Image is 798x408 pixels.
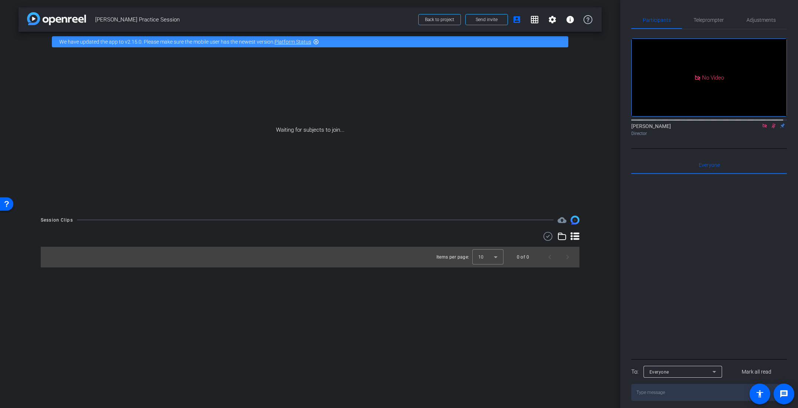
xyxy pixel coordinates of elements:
[530,15,539,24] mat-icon: grid_on
[631,368,638,376] div: To:
[702,74,724,81] span: No Video
[436,253,469,261] div: Items per page:
[643,17,671,23] span: Participants
[649,370,669,375] span: Everyone
[512,15,521,24] mat-icon: account_box
[95,12,414,27] span: [PERSON_NAME] Practice Session
[571,216,579,225] img: Session clips
[631,122,787,137] div: [PERSON_NAME]
[779,390,788,398] mat-icon: message
[476,17,498,23] span: Send invite
[465,14,508,25] button: Send invite
[699,162,720,168] span: Everyone
[566,15,575,24] mat-icon: info
[559,248,576,266] button: Next page
[275,39,311,45] a: Platform Status
[52,36,568,47] div: We have updated the app to v2.15.0. Please make sure the mobile user has the newest version.
[742,368,771,376] span: Mark all read
[517,253,529,261] div: 0 of 0
[747,17,776,23] span: Adjustments
[631,130,787,137] div: Director
[558,216,566,225] mat-icon: cloud_upload
[418,14,461,25] button: Back to project
[27,12,86,25] img: app-logo
[313,39,319,45] mat-icon: highlight_off
[558,216,566,225] span: Destinations for your clips
[19,52,602,208] div: Waiting for subjects to join...
[41,216,73,224] div: Session Clips
[694,17,724,23] span: Teleprompter
[548,15,557,24] mat-icon: settings
[726,365,787,378] button: Mark all read
[541,248,559,266] button: Previous page
[425,17,454,22] span: Back to project
[755,390,764,398] mat-icon: accessibility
